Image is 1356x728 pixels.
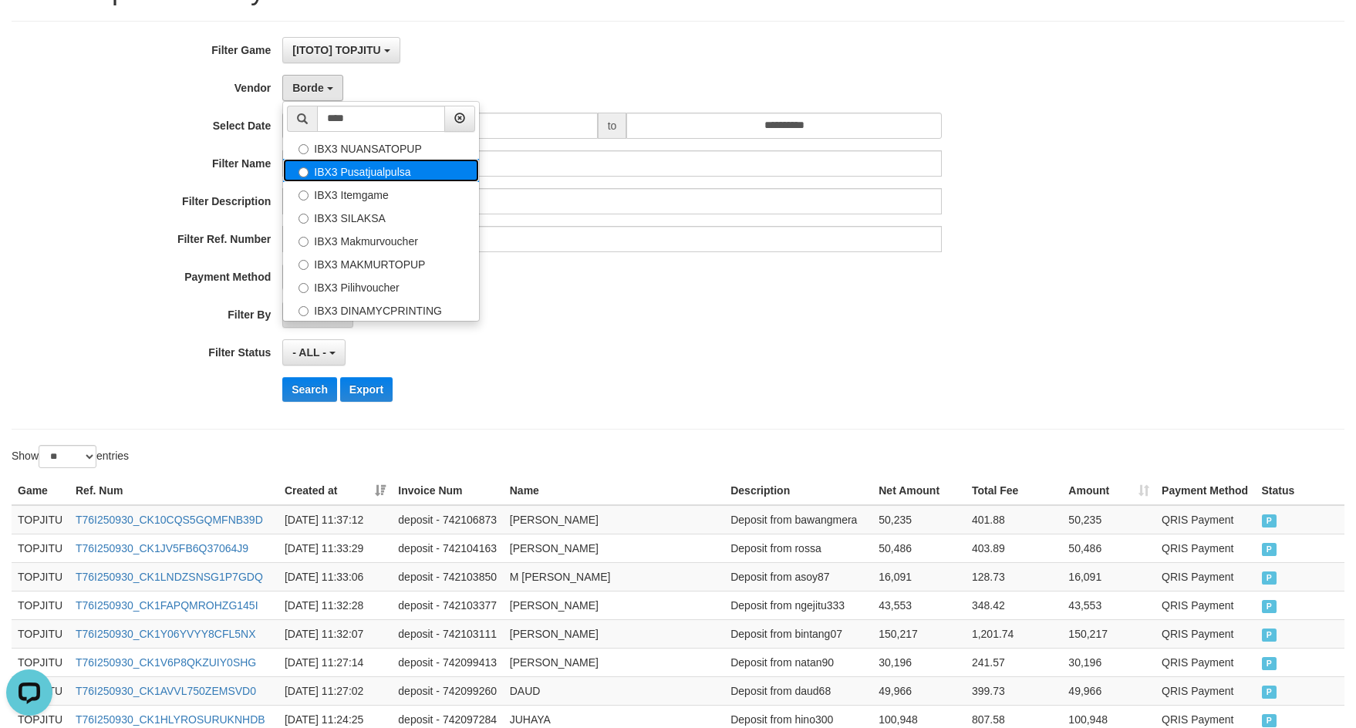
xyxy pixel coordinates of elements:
[392,648,503,676] td: deposit - 742099413
[1062,591,1155,619] td: 43,553
[1155,477,1255,505] th: Payment Method
[1062,477,1155,505] th: Amount: activate to sort column ascending
[292,44,380,56] span: [ITOTO] TOPJITU
[504,562,724,591] td: M [PERSON_NAME]
[69,477,278,505] th: Ref. Num
[966,591,1062,619] td: 348.42
[872,477,966,505] th: Net Amount
[283,228,479,251] label: IBX3 Makmurvoucher
[724,534,872,562] td: Deposit from rossa
[299,237,309,247] input: IBX3 Makmurvoucher
[504,591,724,619] td: [PERSON_NAME]
[299,190,309,201] input: IBX3 Itemgame
[872,619,966,648] td: 150,217
[76,713,265,726] a: T76I250930_CK1HLYROSURUKNHDB
[1062,676,1155,705] td: 49,966
[504,648,724,676] td: [PERSON_NAME]
[598,113,627,139] span: to
[872,591,966,619] td: 43,553
[1155,676,1255,705] td: QRIS Payment
[12,591,69,619] td: TOPJITU
[504,676,724,705] td: DAUD
[283,205,479,228] label: IBX3 SILAKSA
[299,260,309,270] input: IBX3 MAKMURTOPUP
[76,685,256,697] a: T76I250930_CK1AVVL750ZEMSVD0
[283,251,479,275] label: IBX3 MAKMURTOPUP
[292,82,323,94] span: Borde
[1262,543,1277,556] span: PAID
[872,534,966,562] td: 50,486
[278,534,392,562] td: [DATE] 11:33:29
[278,648,392,676] td: [DATE] 11:27:14
[966,534,1062,562] td: 403.89
[966,676,1062,705] td: 399.73
[278,591,392,619] td: [DATE] 11:32:28
[12,445,129,468] label: Show entries
[278,562,392,591] td: [DATE] 11:33:06
[12,534,69,562] td: TOPJITU
[872,505,966,534] td: 50,235
[1262,600,1277,613] span: PAID
[966,505,1062,534] td: 401.88
[966,477,1062,505] th: Total Fee
[1262,514,1277,527] span: PAID
[1155,648,1255,676] td: QRIS Payment
[724,591,872,619] td: Deposit from ngejitu333
[278,505,392,534] td: [DATE] 11:37:12
[872,562,966,591] td: 16,091
[278,676,392,705] td: [DATE] 11:27:02
[340,377,393,402] button: Export
[1256,477,1344,505] th: Status
[724,676,872,705] td: Deposit from daud68
[12,648,69,676] td: TOPJITU
[12,477,69,505] th: Game
[724,477,872,505] th: Description
[282,339,345,366] button: - ALL -
[12,505,69,534] td: TOPJITU
[724,619,872,648] td: Deposit from bintang07
[392,591,503,619] td: deposit - 742103377
[724,648,872,676] td: Deposit from natan90
[504,534,724,562] td: [PERSON_NAME]
[76,599,258,612] a: T76I250930_CK1FAPQMROHZG145I
[1155,534,1255,562] td: QRIS Payment
[966,648,1062,676] td: 241.57
[76,656,256,669] a: T76I250930_CK1V6P8QKZUIY0SHG
[1155,505,1255,534] td: QRIS Payment
[39,445,96,468] select: Showentries
[1262,629,1277,642] span: PAID
[1262,571,1277,585] span: PAID
[299,144,309,154] input: IBX3 NUANSATOPUP
[392,534,503,562] td: deposit - 742104163
[76,571,263,583] a: T76I250930_CK1LNDZSNSG1P7GDQ
[1262,686,1277,699] span: PAID
[278,477,392,505] th: Created at: activate to sort column ascending
[392,477,503,505] th: Invoice Num
[12,619,69,648] td: TOPJITU
[283,275,479,298] label: IBX3 Pilihvoucher
[76,514,263,526] a: T76I250930_CK10CQS5GQMFNB39D
[724,505,872,534] td: Deposit from bawangmera
[282,377,337,402] button: Search
[1062,562,1155,591] td: 16,091
[299,283,309,293] input: IBX3 Pilihvoucher
[392,676,503,705] td: deposit - 742099260
[504,619,724,648] td: [PERSON_NAME]
[299,214,309,224] input: IBX3 SILAKSA
[1062,505,1155,534] td: 50,235
[283,159,479,182] label: IBX3 Pusatjualpulsa
[1262,714,1277,727] span: PAID
[872,648,966,676] td: 30,196
[1155,619,1255,648] td: QRIS Payment
[724,562,872,591] td: Deposit from asoy87
[292,346,326,359] span: - ALL -
[12,562,69,591] td: TOPJITU
[283,136,479,159] label: IBX3 NUANSATOPUP
[504,505,724,534] td: [PERSON_NAME]
[6,6,52,52] button: Open LiveChat chat widget
[278,619,392,648] td: [DATE] 11:32:07
[872,676,966,705] td: 49,966
[1062,534,1155,562] td: 50,486
[966,562,1062,591] td: 128.73
[1062,648,1155,676] td: 30,196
